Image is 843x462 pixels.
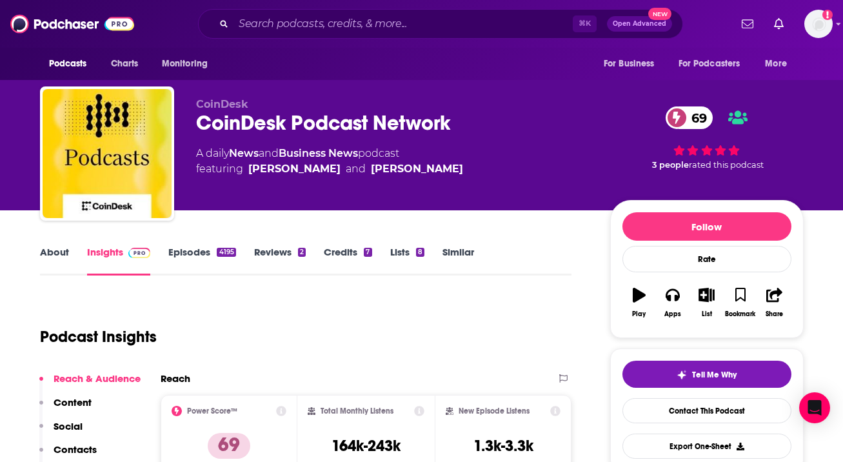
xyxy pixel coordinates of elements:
div: Apps [664,310,681,318]
div: Search podcasts, credits, & more... [198,9,683,39]
button: Export One-Sheet [622,434,791,459]
a: 69 [666,106,713,129]
button: open menu [595,52,671,76]
span: Monitoring [162,55,208,73]
a: Charts [103,52,146,76]
img: tell me why sparkle [677,370,687,380]
a: Reviews2 [254,246,306,276]
button: open menu [756,52,803,76]
span: Open Advanced [613,21,666,27]
p: Content [54,396,92,408]
img: CoinDesk Podcast Network [43,89,172,218]
button: Reach & Audience [39,372,141,396]
button: Open AdvancedNew [607,16,672,32]
p: 69 [208,433,250,459]
button: Share [757,279,791,326]
button: Content [39,396,92,420]
span: Tell Me Why [692,370,737,380]
button: tell me why sparkleTell Me Why [622,361,791,388]
h2: Total Monthly Listens [321,407,393,416]
a: Lists8 [390,246,424,276]
span: Podcasts [49,55,87,73]
h2: New Episode Listens [459,407,530,416]
a: InsightsPodchaser Pro [87,246,151,276]
a: News [229,147,259,159]
div: 8 [416,248,424,257]
div: 4195 [217,248,235,257]
div: 7 [364,248,372,257]
button: open menu [670,52,759,76]
span: featuring [196,161,463,177]
button: Follow [622,212,791,241]
span: and [259,147,279,159]
button: List [689,279,723,326]
span: ⌘ K [573,15,597,32]
span: 3 people [652,160,689,170]
img: Podchaser - Follow, Share and Rate Podcasts [10,12,134,36]
div: Bookmark [725,310,755,318]
a: Episodes4195 [168,246,235,276]
p: Contacts [54,443,97,456]
button: Apps [656,279,689,326]
span: 69 [679,106,713,129]
div: Open Intercom Messenger [799,392,830,423]
h2: Reach [161,372,190,385]
button: Show profile menu [804,10,833,38]
a: Nathaniel Whittemore [248,161,341,177]
input: Search podcasts, credits, & more... [233,14,573,34]
div: Share [766,310,783,318]
div: Rate [622,246,791,272]
a: Credits7 [324,246,372,276]
a: Business News [279,147,358,159]
div: 69 3 peoplerated this podcast [610,98,804,178]
img: Podchaser Pro [128,248,151,258]
div: 2 [298,248,306,257]
a: Show notifications dropdown [769,13,789,35]
h3: 164k-243k [332,436,401,456]
p: Reach & Audience [54,372,141,385]
p: Social [54,420,83,432]
img: User Profile [804,10,833,38]
span: and [346,161,366,177]
button: Bookmark [724,279,757,326]
a: Similar [442,246,474,276]
a: Contact This Podcast [622,398,791,423]
button: Social [39,420,83,444]
h3: 1.3k-3.3k [473,436,533,456]
span: For Business [604,55,655,73]
button: open menu [40,52,104,76]
span: More [765,55,787,73]
div: A daily podcast [196,146,463,177]
div: Play [632,310,646,318]
span: For Podcasters [679,55,740,73]
a: Show notifications dropdown [737,13,759,35]
a: About [40,246,69,276]
div: [PERSON_NAME] [371,161,463,177]
div: List [702,310,712,318]
span: CoinDesk [196,98,248,110]
h1: Podcast Insights [40,327,157,346]
span: Logged in as cmand-c [804,10,833,38]
button: open menu [153,52,224,76]
span: Charts [111,55,139,73]
button: Play [622,279,656,326]
span: rated this podcast [689,160,764,170]
h2: Power Score™ [187,407,237,416]
svg: Add a profile image [822,10,833,20]
span: New [648,8,671,20]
